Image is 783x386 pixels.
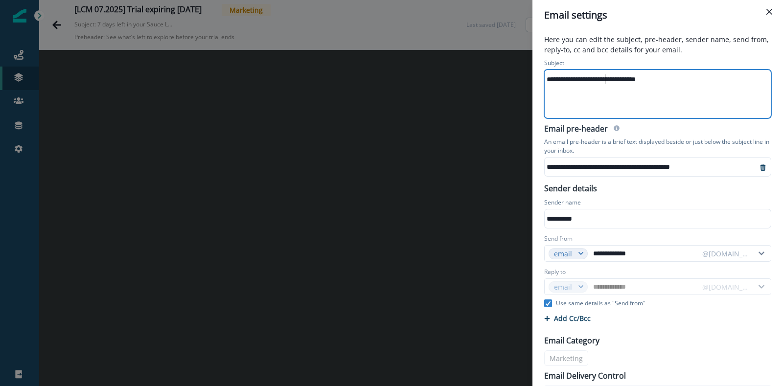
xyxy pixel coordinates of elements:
[544,335,599,346] p: Email Category
[544,136,771,157] p: An email pre-header is a brief text displayed beside or just below the subject line in your inbox.
[544,370,626,382] p: Email Delivery Control
[759,163,767,171] svg: remove-preheader
[544,198,581,209] p: Sender name
[544,8,771,23] div: Email settings
[544,124,608,136] h2: Email pre-header
[544,59,564,69] p: Subject
[538,34,777,57] p: Here you can edit the subject, pre-header, sender name, send from, reply-to, cc and bcc details f...
[556,299,645,308] p: Use same details as "Send from"
[538,181,603,194] p: Sender details
[702,249,749,259] div: @[DOMAIN_NAME]
[544,268,566,276] label: Reply to
[544,314,591,323] button: Add Cc/Bcc
[761,4,777,20] button: Close
[554,249,574,259] div: email
[544,234,573,243] label: Send from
